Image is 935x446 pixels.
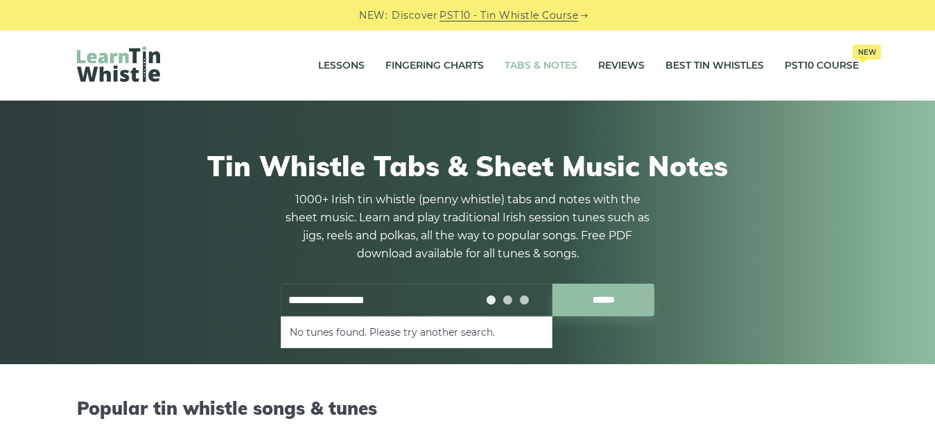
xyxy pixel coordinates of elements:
a: Reviews [598,49,645,83]
h1: Tin Whistle Tabs & Sheet Music Notes [77,149,859,182]
span: New [853,44,881,60]
img: LearnTinWhistle.com [77,46,160,82]
a: PST10 CourseNew [785,49,859,83]
h2: Popular tin whistle songs & tunes [77,397,859,419]
a: Lessons [318,49,365,83]
li: No tunes found. Please try another search. [290,324,543,341]
a: Tabs & Notes [505,49,577,83]
p: 1000+ Irish tin whistle (penny whistle) tabs and notes with the sheet music. Learn and play tradi... [281,191,655,263]
a: Fingering Charts [385,49,484,83]
a: Best Tin Whistles [665,49,764,83]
